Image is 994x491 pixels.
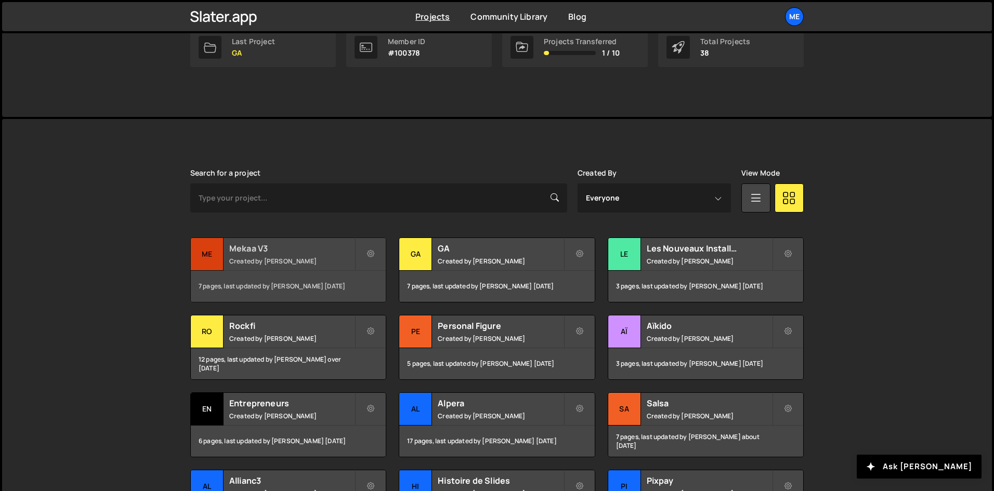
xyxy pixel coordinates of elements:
div: 5 pages, last updated by [PERSON_NAME] [DATE] [399,348,594,379]
a: Aï Aïkido Created by [PERSON_NAME] 3 pages, last updated by [PERSON_NAME] [DATE] [608,315,804,380]
div: Member ID [388,37,425,46]
p: #100378 [388,49,425,57]
h2: Histoire de Slides [438,475,563,486]
div: 7 pages, last updated by [PERSON_NAME] [DATE] [191,271,386,302]
small: Created by [PERSON_NAME] [438,334,563,343]
a: En Entrepreneurs Created by [PERSON_NAME] 6 pages, last updated by [PERSON_NAME] [DATE] [190,392,386,457]
div: Sa [608,393,641,426]
h2: Aïkido [647,320,772,331]
div: 17 pages, last updated by [PERSON_NAME] [DATE] [399,426,594,457]
div: Total Projects [700,37,750,46]
small: Created by [PERSON_NAME] [647,334,772,343]
span: 1 / 10 [602,49,620,57]
div: 7 pages, last updated by [PERSON_NAME] [DATE] [399,271,594,302]
div: Le [608,238,641,271]
a: GA GA Created by [PERSON_NAME] 7 pages, last updated by [PERSON_NAME] [DATE] [399,237,595,302]
div: Al [399,393,432,426]
a: Ro Rockfi Created by [PERSON_NAME] 12 pages, last updated by [PERSON_NAME] over [DATE] [190,315,386,380]
h2: Les Nouveaux Installateurs [647,243,772,254]
h2: Alpera [438,397,563,409]
p: 38 [700,49,750,57]
div: 3 pages, last updated by [PERSON_NAME] [DATE] [608,271,803,302]
div: 7 pages, last updated by [PERSON_NAME] about [DATE] [608,426,803,457]
div: Projects Transferred [544,37,620,46]
button: Ask [PERSON_NAME] [857,455,982,479]
a: Blog [568,11,586,22]
a: Le Les Nouveaux Installateurs Created by [PERSON_NAME] 3 pages, last updated by [PERSON_NAME] [DATE] [608,237,804,302]
small: Created by [PERSON_NAME] [229,412,355,420]
h2: GA [438,243,563,254]
label: View Mode [741,169,780,177]
div: 3 pages, last updated by [PERSON_NAME] [DATE] [608,348,803,379]
h2: Rockfi [229,320,355,331]
small: Created by [PERSON_NAME] [229,257,355,266]
h2: Mekaa V3 [229,243,355,254]
h2: Pixpay [647,475,772,486]
a: Sa Salsa Created by [PERSON_NAME] 7 pages, last updated by [PERSON_NAME] about [DATE] [608,392,804,457]
label: Created By [578,169,617,177]
h2: Allianc3 [229,475,355,486]
div: Pe [399,315,432,348]
a: Pe Personal Figure Created by [PERSON_NAME] 5 pages, last updated by [PERSON_NAME] [DATE] [399,315,595,380]
a: Last Project GA [190,28,336,67]
a: Projects [415,11,450,22]
input: Type your project... [190,183,567,213]
small: Created by [PERSON_NAME] [647,412,772,420]
p: GA [232,49,275,57]
div: 6 pages, last updated by [PERSON_NAME] [DATE] [191,426,386,457]
label: Search for a project [190,169,260,177]
a: Me Mekaa V3 Created by [PERSON_NAME] 7 pages, last updated by [PERSON_NAME] [DATE] [190,237,386,302]
small: Created by [PERSON_NAME] [647,257,772,266]
a: Me [785,7,804,26]
div: En [191,393,224,426]
div: Ro [191,315,224,348]
div: Me [191,238,224,271]
small: Created by [PERSON_NAME] [438,257,563,266]
div: GA [399,238,432,271]
h2: Personal Figure [438,320,563,331]
h2: Entrepreneurs [229,397,355,409]
div: 12 pages, last updated by [PERSON_NAME] over [DATE] [191,348,386,379]
div: Aï [608,315,641,348]
small: Created by [PERSON_NAME] [229,334,355,343]
div: Last Project [232,37,275,46]
small: Created by [PERSON_NAME] [438,412,563,420]
a: Al Alpera Created by [PERSON_NAME] 17 pages, last updated by [PERSON_NAME] [DATE] [399,392,595,457]
h2: Salsa [647,397,772,409]
a: Community Library [470,11,547,22]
